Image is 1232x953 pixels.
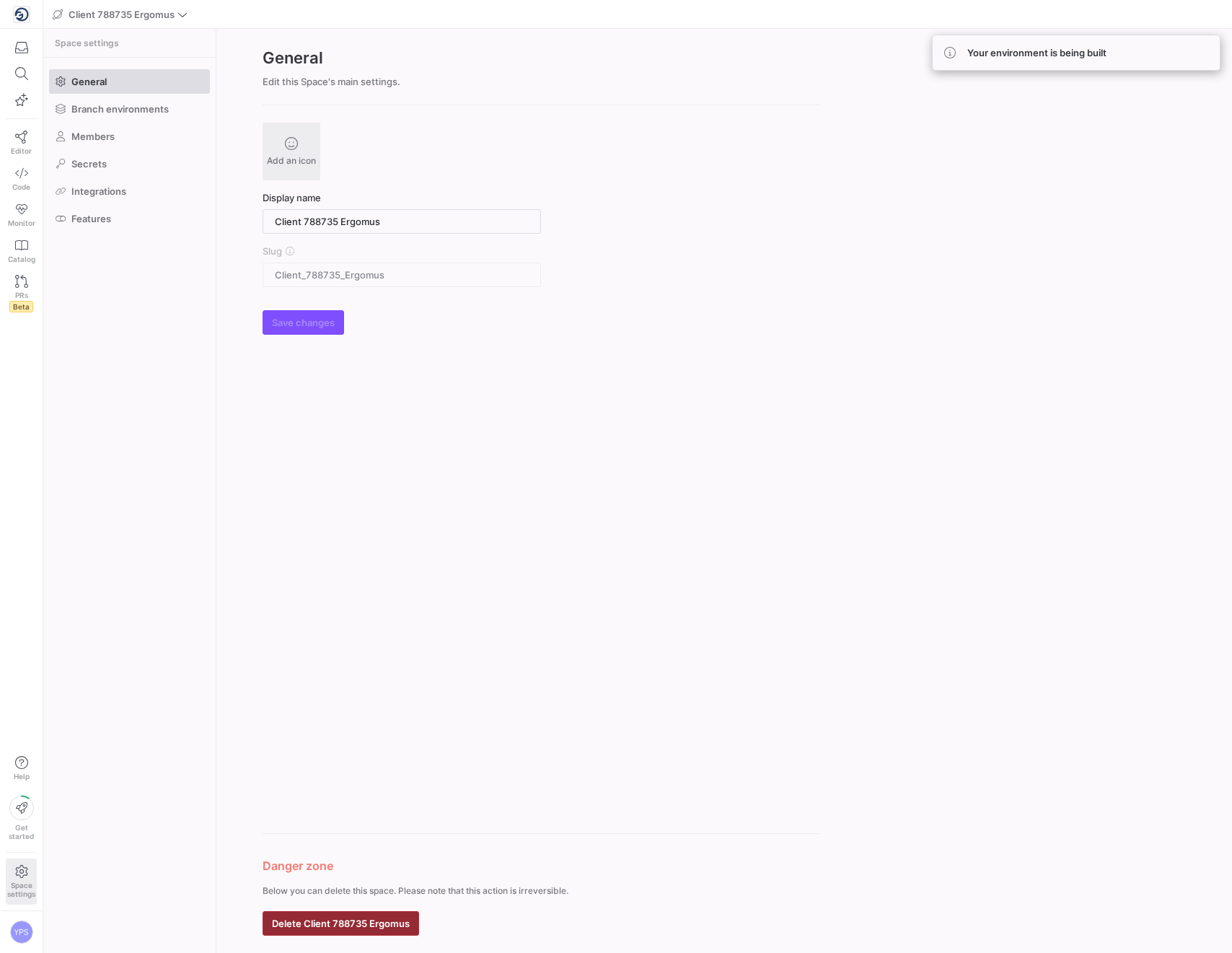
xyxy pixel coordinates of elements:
[6,161,37,197] a: Code
[11,146,32,155] span: Editor
[267,156,316,166] span: Add an icon
[6,790,37,846] button: Getstarted
[71,76,107,87] span: General
[49,5,191,24] button: Client 788735 Ergomus
[71,158,107,170] span: Secrets
[6,269,37,318] a: PRsBeta
[71,103,169,115] span: Branch environments
[263,857,819,874] h3: Danger zone
[967,47,1106,58] span: Your environment is being built
[14,7,29,22] img: https://storage.googleapis.com/y42-prod-data-exchange/images/yakPloC5i6AioCi4fIczWrDfRkcT4LKn1FCT...
[263,76,819,87] div: Edit this Space's main settings.
[6,750,37,787] button: Help
[71,131,115,142] span: Members
[15,291,28,299] span: PRs
[71,213,111,224] span: Features
[263,245,282,257] span: Slug
[69,9,175,20] span: Client 788735 Ergomus
[6,2,37,27] a: https://storage.googleapis.com/y42-prod-data-exchange/images/yakPloC5i6AioCi4fIczWrDfRkcT4LKn1FCT...
[55,38,119,48] span: Space settings
[6,917,37,947] button: YPS
[49,206,210,231] a: Features
[8,255,35,263] span: Catalog
[263,192,321,203] span: Display name
[9,301,33,312] span: Beta
[6,125,37,161] a: Editor
[6,858,37,905] a: Spacesettings
[49,124,210,149] a: Members
[12,183,30,191] span: Code
[263,886,819,896] p: Below you can delete this space. Please note that this action is irreversible.
[272,918,410,929] span: Delete Client 788735 Ergomus
[7,881,35,898] span: Space settings
[263,46,819,70] h2: General
[49,69,210,94] a: General
[71,185,126,197] span: Integrations
[9,823,34,840] span: Get started
[49,179,210,203] a: Integrations
[6,233,37,269] a: Catalog
[49,97,210,121] a: Branch environments
[10,921,33,944] div: YPS
[263,911,419,936] button: Delete Client 788735 Ergomus
[49,151,210,176] a: Secrets
[12,772,30,781] span: Help
[6,197,37,233] a: Monitor
[8,219,35,227] span: Monitor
